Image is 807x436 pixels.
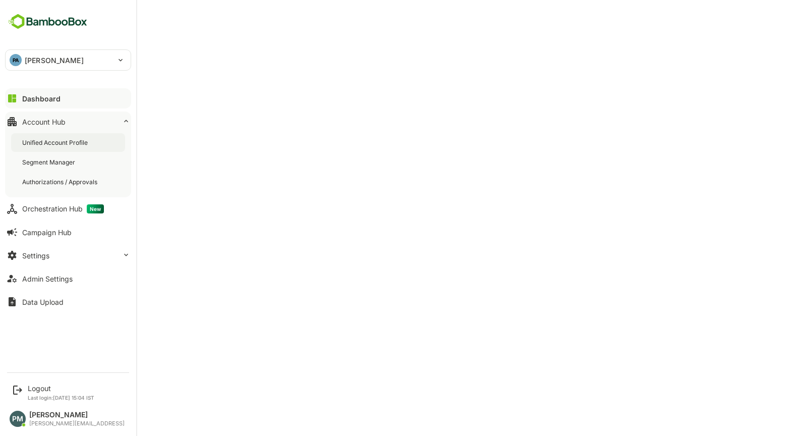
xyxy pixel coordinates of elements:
[29,411,125,419] div: [PERSON_NAME]
[5,88,131,108] button: Dashboard
[22,298,64,306] div: Data Upload
[6,50,131,70] div: PA[PERSON_NAME]
[28,395,94,401] p: Last login: [DATE] 15:04 IST
[5,222,131,242] button: Campaign Hub
[5,292,131,312] button: Data Upload
[22,94,61,103] div: Dashboard
[5,112,131,132] button: Account Hub
[25,55,84,66] p: [PERSON_NAME]
[5,12,90,31] img: BambooboxFullLogoMark.5f36c76dfaba33ec1ec1367b70bb1252.svg
[22,228,72,237] div: Campaign Hub
[22,138,90,147] div: Unified Account Profile
[5,268,131,289] button: Admin Settings
[22,251,49,260] div: Settings
[10,54,22,66] div: PA
[28,384,94,393] div: Logout
[22,158,77,167] div: Segment Manager
[5,199,131,219] button: Orchestration HubNew
[5,245,131,265] button: Settings
[22,118,66,126] div: Account Hub
[22,204,104,213] div: Orchestration Hub
[29,420,125,427] div: [PERSON_NAME][EMAIL_ADDRESS]
[87,204,104,213] span: New
[22,275,73,283] div: Admin Settings
[10,411,26,427] div: PM
[22,178,99,186] div: Authorizations / Approvals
